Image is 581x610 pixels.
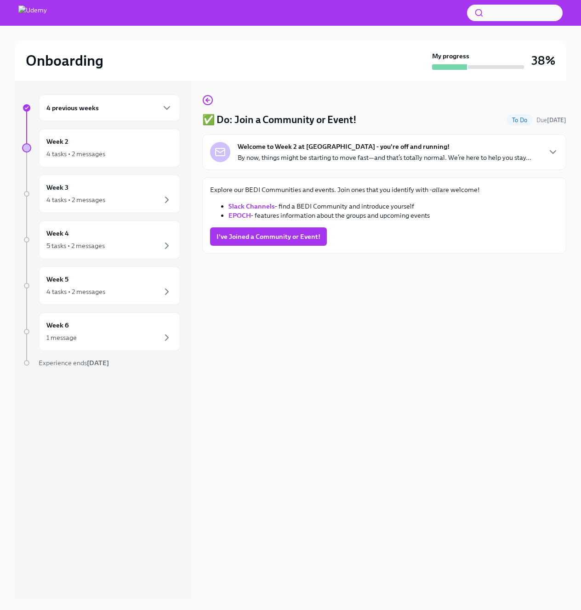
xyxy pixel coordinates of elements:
[432,51,469,61] strong: My progress
[22,220,180,259] a: Week 45 tasks • 2 messages
[507,117,533,124] span: To Do
[18,6,47,20] img: Udemy
[228,211,558,220] li: - features information about the groups and upcoming events
[46,241,105,250] div: 5 tasks • 2 messages
[46,149,105,158] div: 4 tasks • 2 messages
[46,274,68,284] h6: Week 5
[46,182,68,192] h6: Week 3
[228,202,558,211] li: - find a BEDI Community and introduce yourself
[228,202,275,210] a: Slack Channels
[22,175,180,213] a: Week 34 tasks • 2 messages
[228,211,251,220] a: EPOCH
[46,333,77,342] div: 1 message
[87,359,109,367] strong: [DATE]
[210,185,558,194] p: Explore our BEDI Communities and events. Join ones that you identify with - are welcome!
[238,153,531,162] p: By now, things might be starting to move fast—and that’s totally normal. We’re here to help you s...
[39,359,109,367] span: Experience ends
[46,320,69,330] h6: Week 6
[46,103,99,113] h6: 4 previous weeks
[46,228,69,238] h6: Week 4
[46,195,105,204] div: 4 tasks • 2 messages
[536,116,566,124] span: September 6th, 2025 09:00
[46,287,105,296] div: 4 tasks • 2 messages
[26,51,103,70] h2: Onboarding
[22,129,180,167] a: Week 24 tasks • 2 messages
[547,117,566,124] strong: [DATE]
[210,227,327,246] button: I've Joined a Community or Event!
[22,312,180,351] a: Week 61 message
[238,142,450,151] strong: Welcome to Week 2 at [GEOGRAPHIC_DATA] - you're off and running!
[202,113,357,127] h4: ✅ Do: Join a Community or Event!
[536,117,566,124] span: Due
[531,52,555,69] h3: 38%
[216,232,320,241] span: I've Joined a Community or Event!
[22,266,180,305] a: Week 54 tasks • 2 messages
[432,186,439,194] em: all
[46,136,68,147] h6: Week 2
[39,95,180,121] div: 4 previous weeks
